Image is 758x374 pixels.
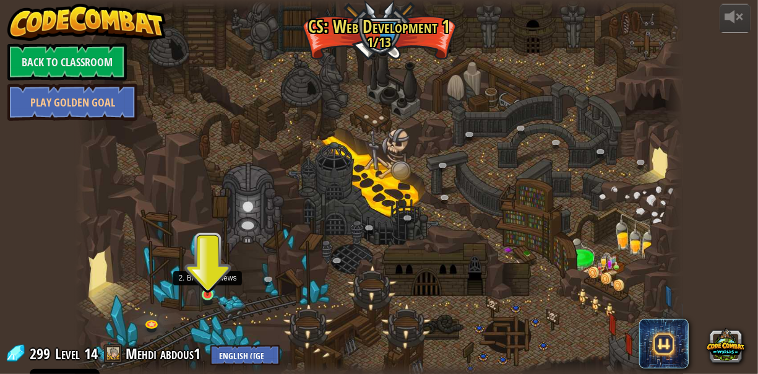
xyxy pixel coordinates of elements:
[126,344,204,363] a: Mehdi abdous1
[30,344,54,363] span: 299
[7,84,137,121] a: Play Golden Goal
[7,43,127,80] a: Back to Classroom
[200,263,215,295] img: level-banner-started.png
[7,4,166,41] img: CodeCombat - Learn how to code by playing a game
[55,344,80,364] span: Level
[84,344,98,363] span: 14
[720,4,751,33] button: Adjust volume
